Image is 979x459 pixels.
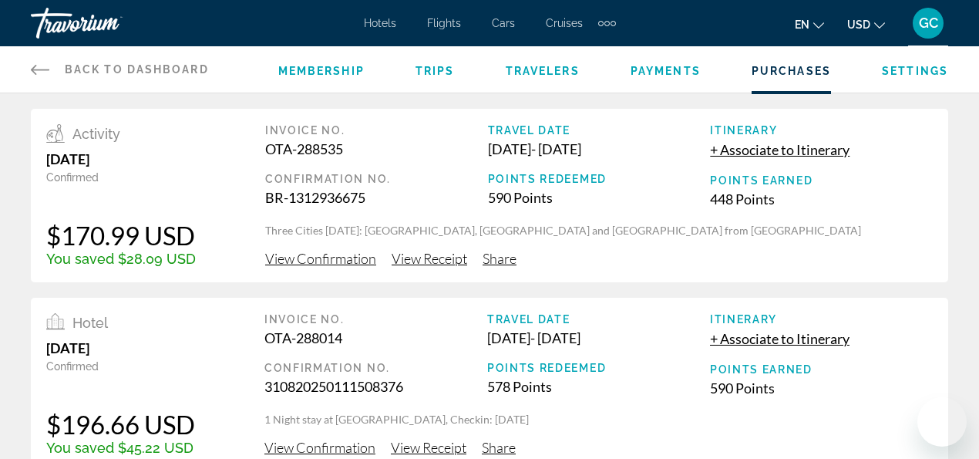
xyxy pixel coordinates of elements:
[264,378,487,395] div: 310820250111508376
[46,409,195,440] div: $196.66 USD
[265,189,488,206] div: BR-1312936675
[265,124,488,137] div: Invoice No.
[795,13,824,35] button: Change language
[710,124,933,137] div: Itinerary
[46,171,196,184] div: Confirmed
[364,17,396,29] a: Hotels
[546,17,583,29] a: Cruises
[264,439,375,456] span: View Confirmation
[278,65,365,77] a: Membership
[265,173,488,185] div: Confirmation No.
[46,440,195,456] div: You saved $45.22 USD
[46,220,196,251] div: $170.99 USD
[264,313,487,326] div: Invoice No.
[65,63,209,76] span: Back to Dashboard
[46,150,196,167] div: [DATE]
[488,173,711,185] div: Points Redeemed
[795,19,809,31] span: en
[710,380,933,397] div: 590 Points
[265,223,933,238] p: Three Cities [DATE]: [GEOGRAPHIC_DATA], [GEOGRAPHIC_DATA] and [GEOGRAPHIC_DATA] from [GEOGRAPHIC_...
[752,65,831,77] a: Purchases
[710,174,933,187] div: Points Earned
[847,19,870,31] span: USD
[847,13,885,35] button: Change currency
[919,15,938,31] span: GC
[264,329,487,346] div: OTA-288014
[488,124,711,137] div: Travel Date
[482,439,516,456] span: Share
[427,17,461,29] a: Flights
[46,251,196,267] div: You saved $28.09 USD
[264,362,487,374] div: Confirmation No.
[487,329,710,346] div: [DATE] - [DATE]
[392,250,467,267] span: View Receipt
[492,17,515,29] a: Cars
[415,65,455,77] a: Trips
[391,439,466,456] span: View Receipt
[710,313,933,326] div: Itinerary
[710,191,933,208] div: 448 Points
[72,315,108,331] span: Hotel
[46,339,195,356] div: [DATE]
[31,46,209,93] a: Back to Dashboard
[72,126,120,142] span: Activity
[710,330,849,347] span: + Associate to Itinerary
[710,141,849,158] span: + Associate to Itinerary
[46,360,195,373] div: Confirmed
[488,140,711,157] div: [DATE] - [DATE]
[917,397,967,447] iframe: Button to launch messaging window
[710,329,849,348] button: + Associate to Itinerary
[487,378,710,395] div: 578 Points
[483,250,516,267] span: Share
[598,11,616,35] button: Extra navigation items
[264,412,933,427] p: 1 Night stay at [GEOGRAPHIC_DATA], Checkin: [DATE]
[488,189,711,206] div: 590 Points
[487,313,710,326] div: Travel Date
[265,250,376,267] span: View Confirmation
[265,140,488,157] div: OTA-288535
[908,7,948,39] button: User Menu
[487,362,710,374] div: Points Redeemed
[710,363,933,376] div: Points Earned
[506,65,580,77] a: Travelers
[710,140,849,159] button: + Associate to Itinerary
[31,3,185,43] a: Travorium
[882,65,948,77] a: Settings
[631,65,701,77] a: Payments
